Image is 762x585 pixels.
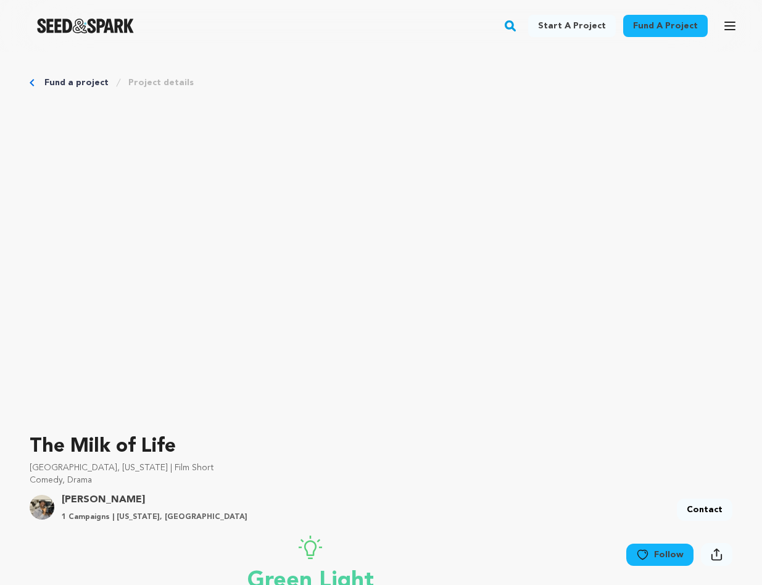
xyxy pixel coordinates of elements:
a: Fund a project [623,15,708,37]
p: [GEOGRAPHIC_DATA], [US_STATE] | Film Short [30,462,732,474]
a: Follow [626,544,694,566]
img: 2f1dcaf4fd50612a.png [30,495,54,520]
a: Seed&Spark Homepage [37,19,134,33]
p: 1 Campaigns | [US_STATE], [GEOGRAPHIC_DATA] [62,512,247,522]
img: Seed&Spark Logo Dark Mode [37,19,134,33]
a: Fund a project [44,77,109,89]
div: Breadcrumb [30,77,732,89]
a: Project details [128,77,194,89]
p: The Milk of Life [30,432,732,462]
p: Comedy, Drama [30,474,732,486]
a: Contact [677,499,732,521]
a: Goto Rawn Hairston profile [62,492,247,507]
a: Start a project [528,15,616,37]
